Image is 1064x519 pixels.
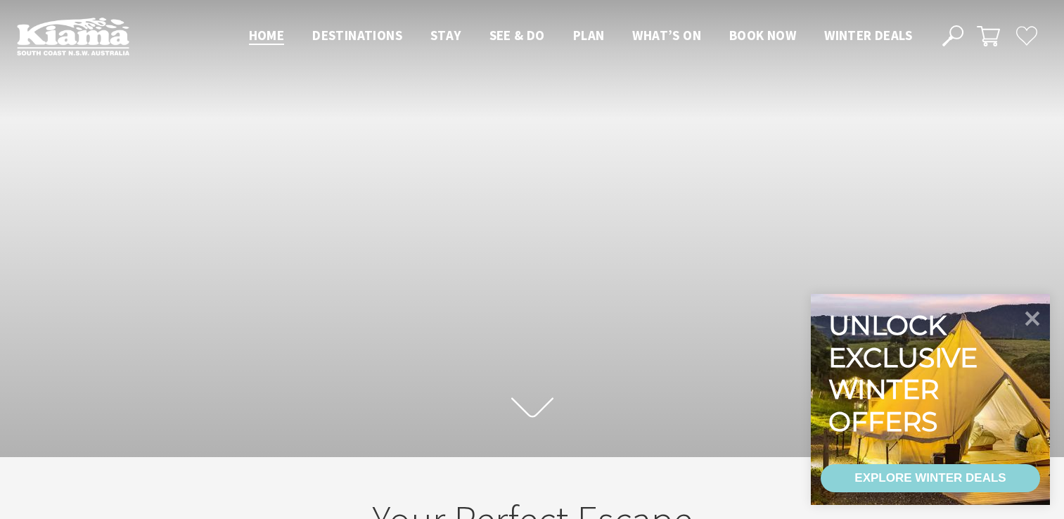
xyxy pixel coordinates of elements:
img: Kiama Logo [17,17,129,56]
div: EXPLORE WINTER DEALS [854,464,1006,492]
span: Winter Deals [824,27,912,44]
span: What’s On [632,27,701,44]
span: Book now [729,27,796,44]
nav: Main Menu [235,25,926,48]
a: EXPLORE WINTER DEALS [821,464,1040,492]
span: See & Do [489,27,545,44]
span: Home [249,27,285,44]
span: Stay [430,27,461,44]
div: Unlock exclusive winter offers [828,309,984,437]
span: Destinations [312,27,402,44]
span: Plan [573,27,605,44]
